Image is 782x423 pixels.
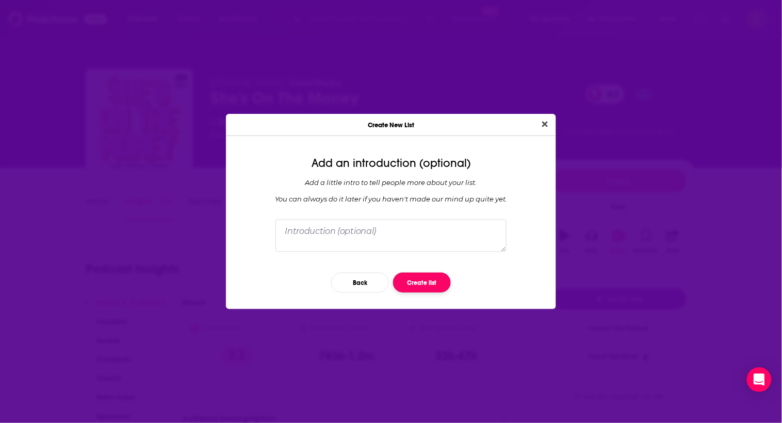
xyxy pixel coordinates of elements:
[393,273,451,293] button: Create list
[234,157,548,170] div: Add an introduction (optional)
[234,178,548,203] div: Add a little intro to tell people more about your list. You can always do it later if you haven '...
[747,367,772,392] div: Open Intercom Messenger
[538,118,552,131] button: Close
[226,114,556,136] div: Create New List
[331,273,389,293] button: Back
